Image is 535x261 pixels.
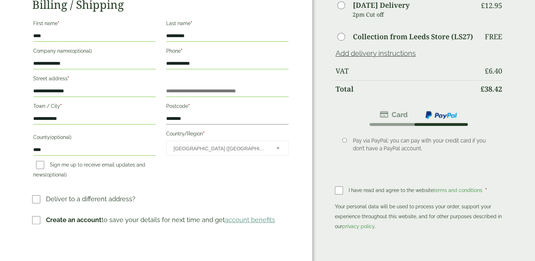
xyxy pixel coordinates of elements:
span: £ [481,1,485,10]
p: Free [485,33,502,41]
abbr: required [191,21,192,26]
label: Sign me up to receive email updates and news [33,162,145,180]
p: Pay via PayPal; you can pay with your credit card if you don’t have a PayPal account. [353,137,492,152]
abbr: required [181,48,182,54]
a: account benefits [225,216,275,224]
span: (optional) [50,134,71,140]
bdi: 6.40 [485,66,502,76]
span: (optional) [45,172,67,178]
a: Add delivery instructions [336,49,416,58]
p: to save your details for next time and get [46,215,275,225]
span: Country/Region [166,141,289,156]
p: Deliver to a different address? [46,194,135,204]
label: County [33,132,156,144]
label: Phone [166,46,289,58]
iframe: PayPal [335,233,503,249]
label: First name [33,18,156,30]
abbr: required [188,103,190,109]
bdi: 12.95 [481,1,502,10]
strong: Create an account [46,216,101,224]
span: £ [485,66,489,76]
p: Your personal data will be used to process your order, support your experience throughout this we... [335,202,503,231]
a: terms and conditions [434,187,482,193]
abbr: required [58,21,59,26]
img: ppcp-gateway.png [425,110,458,120]
label: Postcode [166,101,289,113]
span: United Kingdom (UK) [174,141,267,156]
span: £ [481,84,484,94]
abbr: required [60,103,62,109]
img: stripe.png [380,110,408,119]
span: (optional) [70,48,92,54]
label: Country/Region [166,129,289,141]
label: Last name [166,18,289,30]
th: VAT [336,63,476,80]
label: [DATE] Delivery [353,2,409,9]
span: I have read and agree to the website [349,187,484,193]
abbr: required [203,131,205,137]
bdi: 38.42 [481,84,502,94]
a: privacy policy [342,224,374,229]
abbr: required [68,76,69,81]
th: Total [336,80,476,98]
label: Town / City [33,101,156,113]
label: Collection from Leeds Store (LS27) [353,33,473,40]
input: Sign me up to receive email updates and news(optional) [36,161,44,169]
p: 2pm Cut off [353,9,476,20]
abbr: required [485,187,487,193]
label: Street address [33,74,156,86]
label: Company name [33,46,156,58]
